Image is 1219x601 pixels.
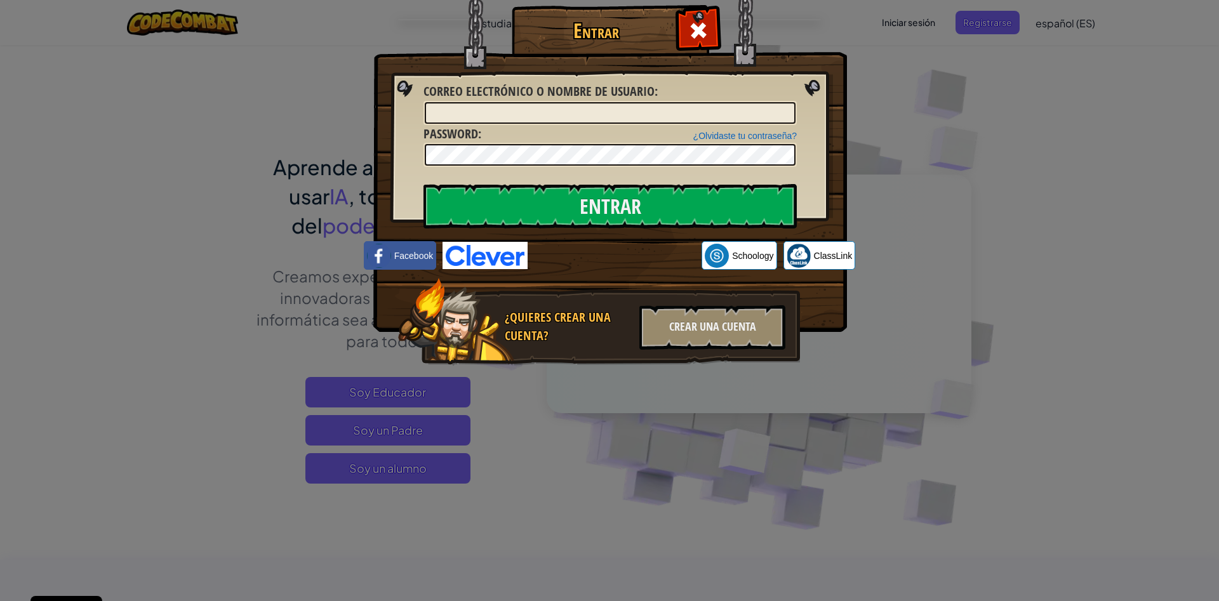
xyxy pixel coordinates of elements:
[505,308,632,345] div: ¿Quieres crear una cuenta?
[732,249,773,262] span: Schoology
[705,244,729,268] img: schoology.png
[534,242,695,270] div: Iniciar sesión con Google. Se abre en una nueva pestaña.
[394,249,433,262] span: Facebook
[528,242,702,270] iframe: Botón Iniciar sesión con Google
[639,305,785,350] div: Crear una cuenta
[367,244,391,268] img: facebook_small.png
[443,242,528,269] img: clever-logo-blue.png
[693,131,797,141] a: ¿Olvidaste tu contraseña?
[423,125,478,142] span: Password
[423,83,655,100] span: Correo electrónico o nombre de usuario
[423,83,658,101] label: :
[423,184,797,228] input: Entrar
[787,244,811,268] img: classlink-logo-small.png
[515,20,677,42] h1: Entrar
[814,249,853,262] span: ClassLink
[423,125,481,143] label: :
